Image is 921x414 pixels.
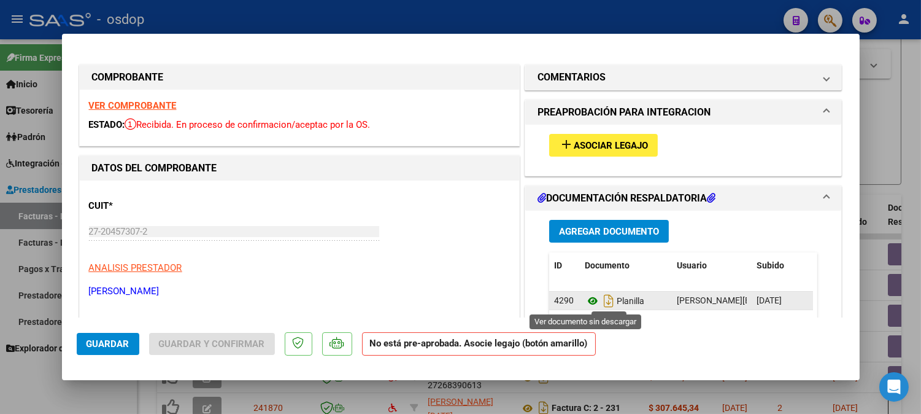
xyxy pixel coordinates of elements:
span: Guardar [87,338,129,350]
span: Recibida. En proceso de confirmacion/aceptac por la OS. [125,119,371,130]
button: Agregar Documento [549,220,669,243]
datatable-header-cell: Documento [580,252,672,279]
h1: DOCUMENTACIÓN RESPALDATORIA [538,191,715,206]
strong: No está pre-aprobada. Asocie legajo (botón amarillo) [362,332,596,356]
strong: COMPROBANTE [92,71,164,83]
mat-expansion-panel-header: COMENTARIOS [525,65,842,90]
i: Descargar documento [601,291,617,311]
strong: DATOS DEL COMPROBANTE [92,162,217,174]
datatable-header-cell: Subido [752,252,813,279]
a: VER COMPROBANTE [89,100,177,111]
span: Guardar y Confirmar [159,338,265,350]
span: Planilla [585,296,644,306]
mat-expansion-panel-header: PREAPROBACIÓN PARA INTEGRACION [525,100,842,125]
button: Guardar y Confirmar [149,333,275,355]
p: [PERSON_NAME] [89,284,510,299]
span: 4290 [554,295,574,305]
span: Documento [585,260,630,270]
button: Guardar [77,333,139,355]
mat-expansion-panel-header: DOCUMENTACIÓN RESPALDATORIA [525,186,842,211]
div: PREAPROBACIÓN PARA INTEGRACION [525,125,842,176]
span: [DATE] [757,295,782,305]
span: Subido [757,260,784,270]
h1: COMENTARIOS [538,70,606,85]
button: Asociar Legajo [549,134,658,157]
p: CUIT [89,199,215,213]
h1: PREAPROBACIÓN PARA INTEGRACION [538,105,711,120]
span: Agregar Documento [559,226,659,237]
span: ANALISIS PRESTADOR [89,262,182,273]
p: Area destinado * [89,316,215,330]
span: Asociar Legajo [574,140,648,151]
span: ESTADO: [89,119,125,130]
div: Open Intercom Messenger [879,372,909,402]
datatable-header-cell: ID [549,252,580,279]
datatable-header-cell: Usuario [672,252,752,279]
mat-icon: add [559,137,574,152]
span: Usuario [677,260,707,270]
span: ID [554,260,562,270]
